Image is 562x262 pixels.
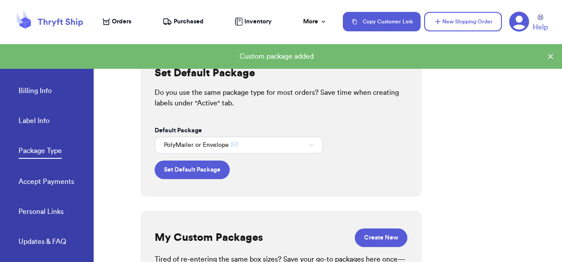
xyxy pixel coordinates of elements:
a: Personal Links [19,206,64,219]
a: Updates & FAQ [19,236,66,249]
a: Label Info [19,116,49,128]
a: Help [533,15,548,33]
button: Copy Customer Link [343,12,421,31]
button: PolyMailer or Envelope ✉️ [155,137,323,153]
div: Custom package added [7,51,546,62]
a: Orders [103,17,131,26]
a: Package Type [19,146,62,159]
h2: Set Default Package [155,66,255,80]
a: Purchased [163,17,204,26]
button: Set Default Package [155,161,230,179]
p: Do you use the same package type for most orders? Save time when creating labels under "Active" tab. [155,87,407,109]
button: New Shipping Order [424,12,502,31]
span: Inventory [244,17,272,26]
a: Billing Info [19,86,52,98]
label: Default Package [155,126,202,135]
h2: My Custom Packages [155,231,263,245]
span: PolyMailer or Envelope ✉️ [164,141,238,150]
span: Orders [112,17,131,26]
button: Create New [355,228,407,247]
div: Updates & FAQ [19,236,66,247]
a: Inventory [235,17,272,26]
div: More [303,17,327,26]
span: Purchased [174,17,204,26]
span: Help [533,22,548,33]
a: Accept Payments [19,176,74,189]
